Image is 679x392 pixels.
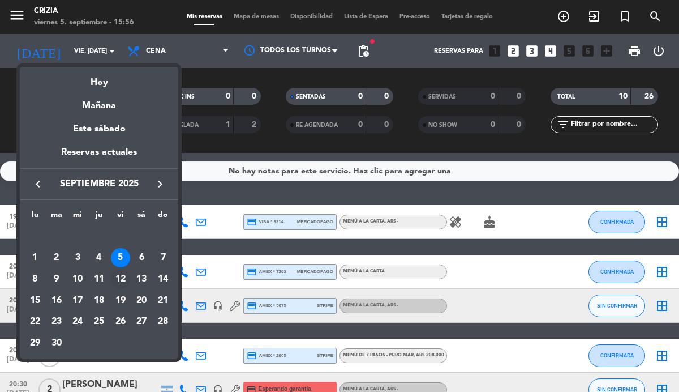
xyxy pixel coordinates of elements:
[131,290,153,312] td: 20 de septiembre de 2025
[111,291,130,310] div: 19
[131,208,153,226] th: sábado
[68,248,87,267] div: 3
[89,270,109,289] div: 11
[152,208,174,226] th: domingo
[88,290,110,312] td: 18 de septiembre de 2025
[131,269,153,290] td: 13 de septiembre de 2025
[47,248,66,267] div: 2
[47,313,66,332] div: 23
[110,208,131,226] th: viernes
[110,248,131,269] td: 5 de septiembre de 2025
[111,313,130,332] div: 26
[24,208,46,226] th: lunes
[20,113,178,145] div: Este sábado
[24,226,174,248] td: SEP.
[67,290,88,312] td: 17 de septiembre de 2025
[110,290,131,312] td: 19 de septiembre de 2025
[153,270,173,289] div: 14
[153,248,173,267] div: 7
[47,270,66,289] div: 9
[25,248,45,267] div: 1
[67,248,88,269] td: 3 de septiembre de 2025
[20,67,178,90] div: Hoy
[89,313,109,332] div: 25
[152,269,174,290] td: 14 de septiembre de 2025
[46,208,67,226] th: martes
[24,333,46,354] td: 29 de septiembre de 2025
[68,270,87,289] div: 10
[20,90,178,113] div: Mañana
[88,248,110,269] td: 4 de septiembre de 2025
[131,312,153,333] td: 27 de septiembre de 2025
[28,177,48,191] button: keyboard_arrow_left
[24,269,46,290] td: 8 de septiembre de 2025
[132,248,151,267] div: 6
[88,269,110,290] td: 11 de septiembre de 2025
[25,291,45,310] div: 15
[152,312,174,333] td: 28 de septiembre de 2025
[46,333,67,354] td: 30 de septiembre de 2025
[68,313,87,332] div: 24
[67,208,88,226] th: miércoles
[24,312,46,333] td: 22 de septiembre de 2025
[89,291,109,310] div: 18
[132,270,151,289] div: 13
[110,269,131,290] td: 12 de septiembre de 2025
[67,269,88,290] td: 10 de septiembre de 2025
[31,177,45,191] i: keyboard_arrow_left
[24,290,46,312] td: 15 de septiembre de 2025
[47,291,66,310] div: 16
[152,290,174,312] td: 21 de septiembre de 2025
[47,334,66,353] div: 30
[153,177,167,191] i: keyboard_arrow_right
[88,208,110,226] th: jueves
[152,248,174,269] td: 7 de septiembre de 2025
[46,312,67,333] td: 23 de septiembre de 2025
[25,270,45,289] div: 8
[111,248,130,267] div: 5
[153,313,173,332] div: 28
[89,248,109,267] div: 4
[48,177,150,191] span: septiembre 2025
[150,177,170,191] button: keyboard_arrow_right
[25,334,45,353] div: 29
[46,269,67,290] td: 9 de septiembre de 2025
[132,291,151,310] div: 20
[46,290,67,312] td: 16 de septiembre de 2025
[46,248,67,269] td: 2 de septiembre de 2025
[24,248,46,269] td: 1 de septiembre de 2025
[131,248,153,269] td: 6 de septiembre de 2025
[110,312,131,333] td: 26 de septiembre de 2025
[25,313,45,332] div: 22
[88,312,110,333] td: 25 de septiembre de 2025
[132,313,151,332] div: 27
[68,291,87,310] div: 17
[67,312,88,333] td: 24 de septiembre de 2025
[111,270,130,289] div: 12
[153,291,173,310] div: 21
[20,145,178,168] div: Reservas actuales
